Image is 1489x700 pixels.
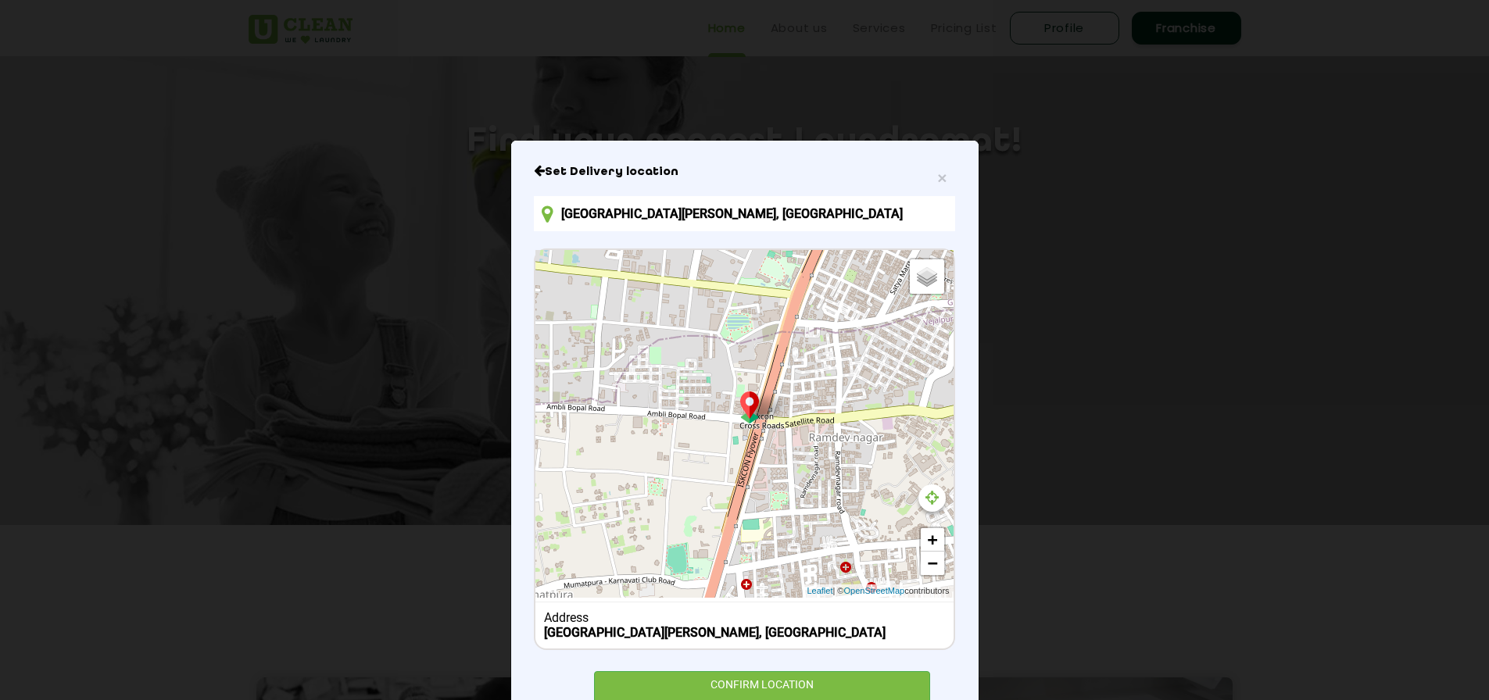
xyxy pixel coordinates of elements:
a: Zoom out [921,552,944,575]
button: Close [937,170,947,186]
a: Leaflet [807,584,832,598]
b: [GEOGRAPHIC_DATA][PERSON_NAME], [GEOGRAPHIC_DATA] [544,625,886,640]
span: × [937,169,947,187]
input: Enter location [534,196,954,231]
div: | © contributors [803,584,953,598]
a: OpenStreetMap [843,584,904,598]
h6: Close [534,164,954,180]
div: Address [544,610,945,625]
a: Layers [910,259,944,294]
a: Zoom in [921,528,944,552]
